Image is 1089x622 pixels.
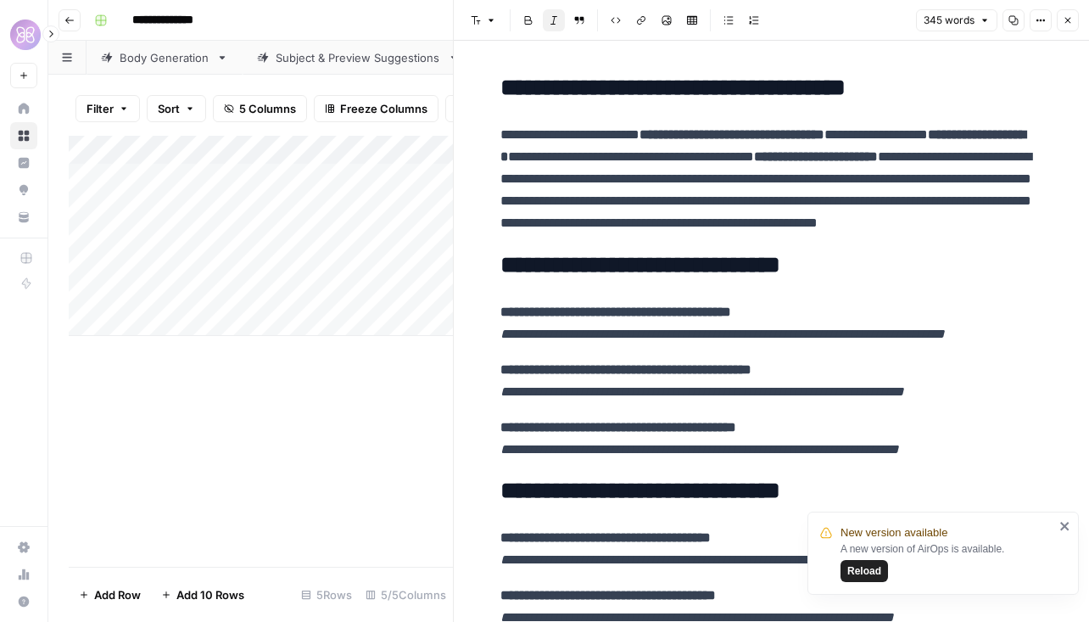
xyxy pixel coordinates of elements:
[243,41,474,75] a: Subject & Preview Suggestions
[239,100,296,117] span: 5 Columns
[847,563,881,579] span: Reload
[94,586,141,603] span: Add Row
[840,541,1054,582] div: A new version of AirOps is available.
[359,581,453,608] div: 5/5 Columns
[1059,519,1071,533] button: close
[158,100,180,117] span: Sort
[916,9,997,31] button: 345 words
[340,100,427,117] span: Freeze Columns
[314,95,438,122] button: Freeze Columns
[10,588,37,615] button: Help + Support
[294,581,359,608] div: 5 Rows
[10,14,37,56] button: Workspace: HoneyLove
[176,586,244,603] span: Add 10 Rows
[75,95,140,122] button: Filter
[10,95,37,122] a: Home
[10,20,41,50] img: HoneyLove Logo
[120,49,209,66] div: Body Generation
[87,41,243,75] a: Body Generation
[10,204,37,231] a: Your Data
[924,13,975,28] span: 345 words
[69,581,151,608] button: Add Row
[10,122,37,149] a: Browse
[10,561,37,588] a: Usage
[213,95,307,122] button: 5 Columns
[10,177,37,204] a: Opportunities
[151,581,254,608] button: Add 10 Rows
[147,95,206,122] button: Sort
[10,534,37,561] a: Settings
[87,100,114,117] span: Filter
[840,524,947,541] span: New version available
[10,149,37,177] a: Insights
[276,49,441,66] div: Subject & Preview Suggestions
[840,560,888,582] button: Reload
